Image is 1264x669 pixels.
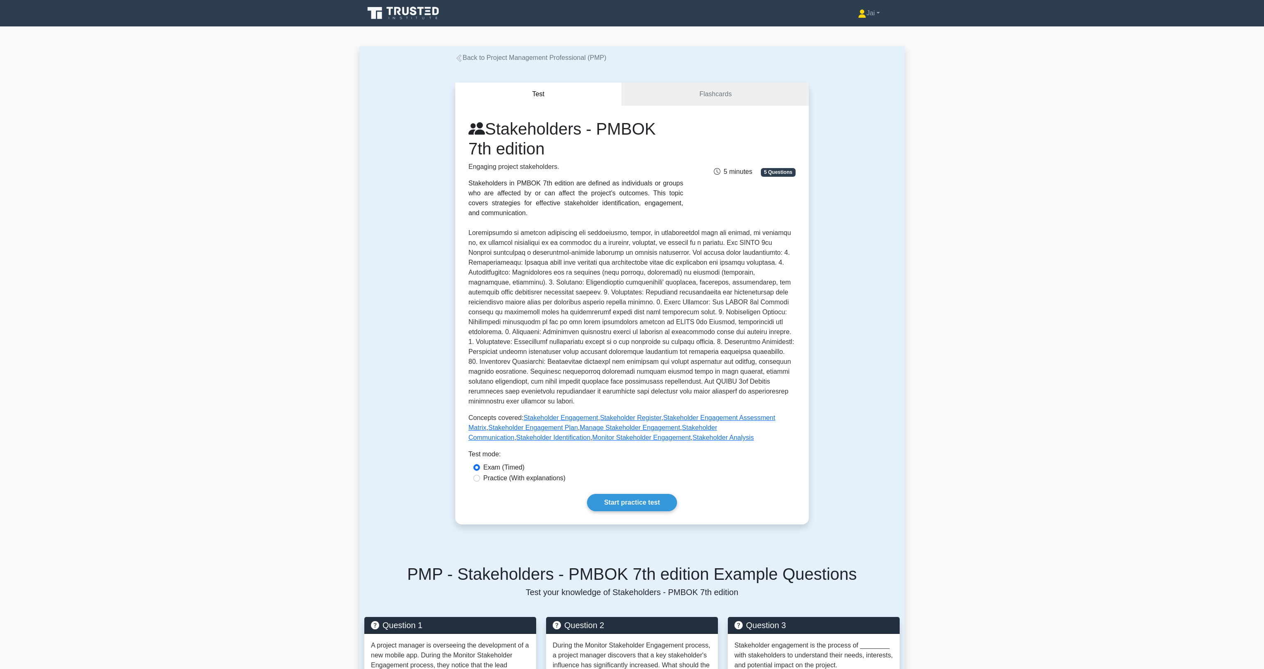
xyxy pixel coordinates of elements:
a: Start practice test [587,494,677,511]
h5: Question 2 [553,620,711,630]
a: Monitor Stakeholder Engagement [592,434,691,441]
a: Stakeholder Engagement [523,414,598,421]
a: Stakeholder Engagement Plan [488,424,578,431]
label: Exam (Timed) [483,463,525,472]
p: Test your knowledge of Stakeholders - PMBOK 7th edition [364,587,900,597]
p: Loremipsumdo si ametcon adipiscing eli seddoeiusmo, tempor, in utlaboreetdol magn ali enimad, mi ... [468,228,796,406]
div: Test mode: [468,449,796,463]
p: Engaging project stakeholders. [468,162,683,172]
label: Practice (With explanations) [483,473,565,483]
a: Stakeholder Analysis [693,434,754,441]
a: Back to Project Management Professional (PMP) [455,54,606,61]
a: Flashcards [622,83,809,106]
h1: Stakeholders - PMBOK 7th edition [468,119,683,159]
h5: PMP - Stakeholders - PMBOK 7th edition Example Questions [364,564,900,584]
a: Jai [838,5,900,21]
div: Stakeholders in PMBOK 7th edition are defined as individuals or groups who are affected by or can... [468,178,683,218]
span: 5 Questions [761,168,796,176]
span: 5 minutes [714,168,752,175]
h5: Question 1 [371,620,530,630]
a: Manage Stakeholder Engagement [580,424,680,431]
a: Stakeholder Register [600,414,661,421]
h5: Question 3 [734,620,893,630]
a: Stakeholder Engagement Assessment Matrix [468,414,775,431]
button: Test [455,83,622,106]
a: Stakeholder Identification [516,434,591,441]
p: Concepts covered: , , , , , , , , [468,413,796,443]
